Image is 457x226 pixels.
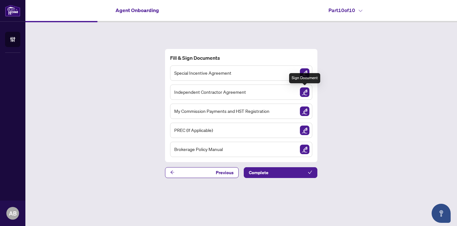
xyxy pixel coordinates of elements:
[174,88,246,96] span: Independent Contractor Agreement
[249,168,268,178] span: Complete
[174,146,223,153] span: Brokerage Policy Manual
[170,54,312,62] h4: Fill & Sign Documents
[308,170,312,175] span: check
[116,6,159,14] h4: Agent Onboarding
[244,167,317,178] button: Complete
[165,167,239,178] button: Previous
[300,106,309,116] img: Sign Document
[289,73,320,83] div: Sign Document
[174,127,213,134] span: PREC (If Applicable)
[432,204,451,223] button: Open asap
[328,6,362,14] h4: Part 10 of 10
[174,69,231,77] span: Special Incentive Agreement
[300,145,309,154] img: Sign Document
[300,68,309,78] img: Sign Document
[170,170,175,175] span: arrow-left
[9,209,17,218] span: AB
[174,107,269,115] span: My Commission Payments and HST Registration
[300,126,309,135] img: Sign Document
[216,168,234,178] span: Previous
[5,5,20,17] img: logo
[300,87,309,97] img: Sign Document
